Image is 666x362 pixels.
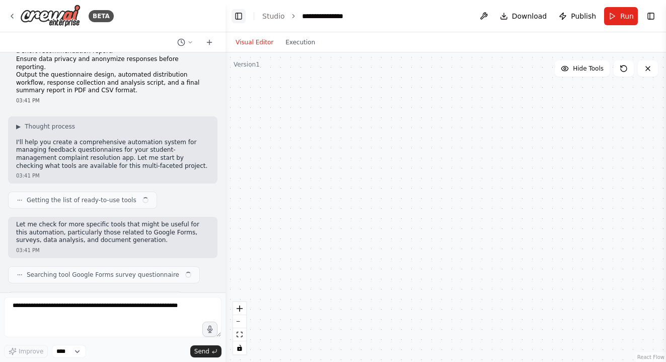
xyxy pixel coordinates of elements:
[233,341,246,354] button: toggle interactivity
[16,55,209,71] li: Ensure data privacy and anonymize responses before reporting.
[233,328,246,341] button: fit view
[16,172,209,179] div: 03:41 PM
[4,345,48,358] button: Improve
[233,302,246,315] button: zoom in
[19,347,43,355] span: Improve
[89,10,114,22] div: BETA
[20,5,81,27] img: Logo
[16,247,209,254] div: 03:41 PM
[232,9,246,23] button: Hide left sidebar
[644,9,658,23] button: Show right sidebar
[234,61,260,69] div: Version 1
[202,322,217,337] button: Click to speak your automation idea
[16,221,209,245] p: Let me check for more specific tools that might be useful for this automation, particularly those...
[573,65,604,73] span: Hide Tools
[233,315,246,328] button: zoom out
[496,7,551,25] button: Download
[279,36,321,48] button: Execution
[194,347,209,355] span: Send
[16,71,209,95] li: Output the questionnaire design, automated distribution workflow, response collection and analysi...
[16,123,75,131] button: ▶Thought process
[25,123,75,131] span: Thought process
[555,7,600,25] button: Publish
[190,345,221,357] button: Send
[262,11,354,21] nav: breadcrumb
[201,36,217,48] button: Start a new chat
[262,12,285,20] a: Studio
[637,354,664,360] a: React Flow attribution
[27,271,179,279] span: Searching tool Google Forms survey questionnaire
[604,7,638,25] button: Run
[571,11,596,21] span: Publish
[230,36,279,48] button: Visual Editor
[16,97,209,104] div: 03:41 PM
[16,123,21,131] span: ▶
[512,11,547,21] span: Download
[16,139,209,170] p: I'll help you create a comprehensive automation system for managing feedback questionnaires for y...
[173,36,197,48] button: Switch to previous chat
[620,11,634,21] span: Run
[555,61,610,77] button: Hide Tools
[233,302,246,354] div: React Flow controls
[27,196,136,204] span: Getting the list of ready-to-use tools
